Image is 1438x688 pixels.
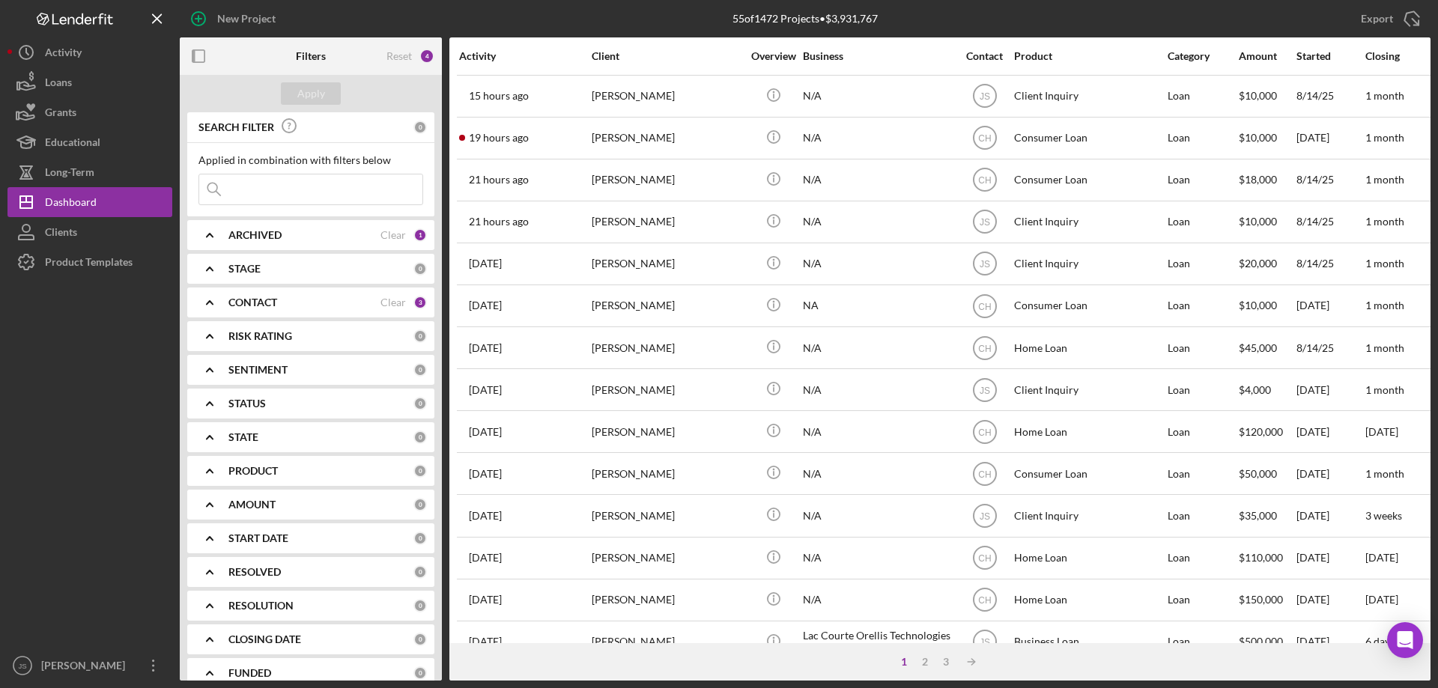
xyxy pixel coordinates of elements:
[1296,244,1364,284] div: 8/14/25
[1239,286,1295,326] div: $10,000
[228,398,266,410] b: STATUS
[413,565,427,579] div: 0
[1365,551,1398,564] time: [DATE]
[180,4,291,34] button: New Project
[1239,496,1295,535] div: $35,000
[1014,328,1164,368] div: Home Loan
[1239,118,1295,158] div: $10,000
[1365,89,1404,102] time: 1 month
[592,76,741,116] div: [PERSON_NAME]
[459,50,590,62] div: Activity
[592,622,741,662] div: [PERSON_NAME]
[1239,160,1295,200] div: $18,000
[1296,50,1364,62] div: Started
[592,412,741,451] div: [PERSON_NAME]
[592,328,741,368] div: [PERSON_NAME]
[1014,202,1164,242] div: Client Inquiry
[469,510,502,522] time: 2025-08-12 18:46
[803,454,953,493] div: N/A
[1239,244,1295,284] div: $20,000
[228,229,282,241] b: ARCHIVED
[296,50,326,62] b: Filters
[37,651,135,684] div: [PERSON_NAME]
[1168,496,1237,535] div: Loan
[803,538,953,578] div: N/A
[803,202,953,242] div: N/A
[1239,328,1295,368] div: $45,000
[978,553,991,564] text: CH
[592,286,741,326] div: [PERSON_NAME]
[7,97,172,127] button: Grants
[1387,622,1423,658] div: Open Intercom Messenger
[1014,412,1164,451] div: Home Loan
[1168,202,1237,242] div: Loan
[1365,173,1404,186] time: 1 month
[228,465,278,477] b: PRODUCT
[1168,160,1237,200] div: Loan
[7,37,172,67] button: Activity
[978,595,991,606] text: CH
[198,121,274,133] b: SEARCH FILTER
[592,160,741,200] div: [PERSON_NAME]
[7,187,172,217] a: Dashboard
[217,4,276,34] div: New Project
[45,187,97,221] div: Dashboard
[592,202,741,242] div: [PERSON_NAME]
[413,262,427,275] div: 0
[228,330,292,342] b: RISK RATING
[592,50,741,62] div: Client
[413,228,427,242] div: 1
[380,296,406,308] div: Clear
[1296,412,1364,451] div: [DATE]
[45,67,72,101] div: Loans
[956,50,1013,62] div: Contact
[1168,370,1237,410] div: Loan
[1168,412,1237,451] div: Loan
[228,532,288,544] b: START DATE
[45,217,77,251] div: Clients
[45,37,82,71] div: Activity
[1239,538,1295,578] div: $110,000
[1365,383,1404,396] time: 1 month
[413,498,427,511] div: 0
[1365,467,1404,480] time: 1 month
[228,263,261,275] b: STAGE
[469,90,529,102] time: 2025-08-15 02:22
[386,50,412,62] div: Reset
[592,244,741,284] div: [PERSON_NAME]
[1014,76,1164,116] div: Client Inquiry
[979,637,989,648] text: JS
[1014,286,1164,326] div: Consumer Loan
[592,538,741,578] div: [PERSON_NAME]
[1014,454,1164,493] div: Consumer Loan
[1168,580,1237,620] div: Loan
[1168,244,1237,284] div: Loan
[803,50,953,62] div: Business
[1168,286,1237,326] div: Loan
[1168,454,1237,493] div: Loan
[413,633,427,646] div: 0
[1296,76,1364,116] div: 8/14/25
[228,566,281,578] b: RESOLVED
[803,370,953,410] div: N/A
[1014,160,1164,200] div: Consumer Loan
[469,299,502,311] time: 2025-08-14 16:02
[803,286,953,326] div: NA
[1365,299,1404,311] time: 1 month
[1014,118,1164,158] div: Consumer Loan
[228,499,276,511] b: AMOUNT
[979,91,989,102] text: JS
[803,622,953,662] div: Lac Courte Orellis Technologies Group, LLC
[803,580,953,620] div: N/A
[469,636,502,648] time: 2025-08-11 11:56
[1239,202,1295,242] div: $10,000
[7,157,172,187] button: Long-Term
[1239,622,1295,662] div: $500,000
[45,97,76,131] div: Grants
[803,76,953,116] div: N/A
[7,247,172,277] button: Product Templates
[1365,635,1413,648] time: 6 days ago
[1168,76,1237,116] div: Loan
